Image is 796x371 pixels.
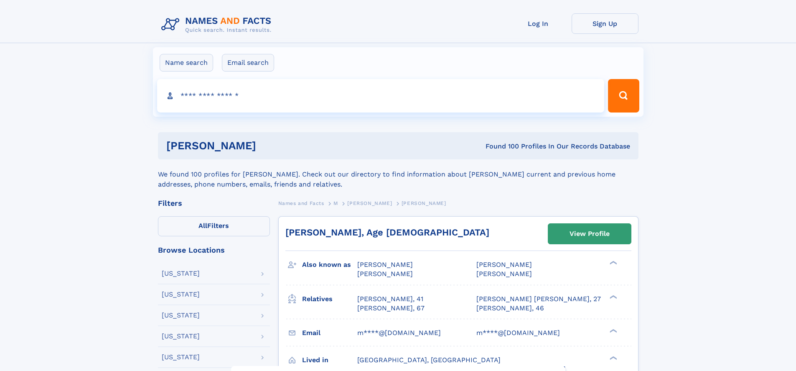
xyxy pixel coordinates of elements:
a: Sign Up [572,13,638,34]
div: Filters [158,200,270,207]
label: Name search [160,54,213,72]
span: [PERSON_NAME] [347,200,392,206]
h3: Relatives [302,292,357,306]
div: [US_STATE] [162,270,200,277]
span: [PERSON_NAME] [402,200,446,206]
a: [PERSON_NAME] [347,198,392,208]
label: Filters [158,216,270,236]
span: [PERSON_NAME] [357,261,413,269]
a: M [333,198,338,208]
h3: Lived in [302,353,357,367]
div: [US_STATE] [162,333,200,340]
span: [PERSON_NAME] [476,270,532,278]
div: ❯ [608,294,618,299]
h1: [PERSON_NAME] [166,141,371,151]
a: [PERSON_NAME], 46 [476,304,544,313]
a: [PERSON_NAME], Age [DEMOGRAPHIC_DATA] [285,227,489,238]
div: [US_STATE] [162,291,200,298]
div: [US_STATE] [162,354,200,361]
div: ❯ [608,328,618,333]
div: ❯ [608,260,618,266]
div: Browse Locations [158,246,270,254]
span: All [198,222,207,230]
img: Logo Names and Facts [158,13,278,36]
div: We found 100 profiles for [PERSON_NAME]. Check out our directory to find information about [PERSO... [158,159,638,189]
span: M [333,200,338,206]
a: [PERSON_NAME] [PERSON_NAME], 27 [476,294,601,304]
label: Email search [222,54,274,72]
span: [GEOGRAPHIC_DATA], [GEOGRAPHIC_DATA] [357,356,501,364]
h3: Also known as [302,258,357,272]
a: View Profile [548,224,631,244]
input: search input [157,79,605,113]
div: ❯ [608,355,618,361]
button: Search Button [608,79,639,113]
a: [PERSON_NAME], 41 [357,294,423,304]
h3: Email [302,326,357,340]
div: Found 100 Profiles In Our Records Database [371,142,630,151]
a: Names and Facts [278,198,324,208]
a: [PERSON_NAME], 67 [357,304,425,313]
div: [US_STATE] [162,312,200,319]
a: Log In [505,13,572,34]
div: View Profile [570,224,610,243]
span: [PERSON_NAME] [357,270,413,278]
span: [PERSON_NAME] [476,261,532,269]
